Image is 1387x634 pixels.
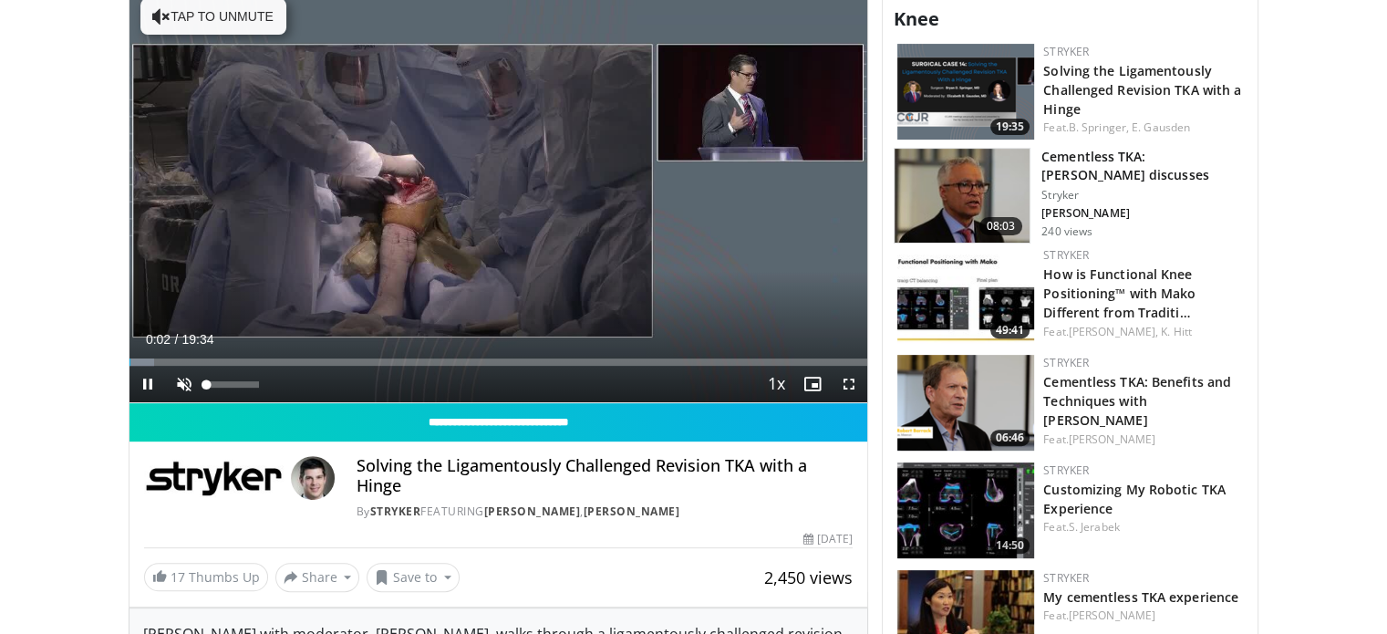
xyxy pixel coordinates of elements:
span: 14:50 [990,537,1030,554]
button: Unmute [166,366,202,402]
a: S. Jerabek [1069,519,1120,535]
img: 4e16d745-737f-4681-a5da-d7437b1bb712.150x105_q85_crop-smart_upscale.jpg [895,149,1030,244]
a: Cementless TKA: Benefits and Techniques with [PERSON_NAME] [1043,373,1231,429]
span: 17 [171,568,185,586]
p: 240 views [1041,224,1092,239]
a: 14:50 [897,463,1034,558]
img: Stryker [144,456,284,500]
p: Stryker [1041,188,1247,203]
a: B. Springer, [1069,120,1129,135]
div: [DATE] [803,531,853,547]
span: 06:46 [990,430,1030,446]
button: Playback Rate [758,366,794,402]
div: Progress Bar [129,359,868,366]
span: / [175,332,179,347]
button: Save to [367,563,460,592]
button: Pause [129,366,166,402]
div: Feat. [1043,324,1243,340]
a: Stryker [370,504,421,519]
a: 19:35 [897,44,1034,140]
a: K. Hitt [1161,324,1192,339]
img: 1eb89806-1382-42eb-88ed-0f9308ab43c8.png.150x105_q85_crop-smart_upscale.png [897,355,1034,451]
button: Share [275,563,360,592]
span: 0:02 [146,332,171,347]
button: Fullscreen [831,366,867,402]
a: [PERSON_NAME] [1069,431,1155,447]
span: 49:41 [990,322,1030,338]
button: Enable picture-in-picture mode [794,366,831,402]
span: 19:34 [181,332,213,347]
a: Customizing My Robotic TKA Experience [1043,481,1226,517]
div: Feat. [1043,608,1243,624]
a: [PERSON_NAME], [1069,324,1158,339]
span: 08:03 [979,217,1023,235]
a: 49:41 [897,247,1034,343]
a: 08:03 Cementless TKA: [PERSON_NAME] discusses Stryker [PERSON_NAME] 240 views [894,148,1247,244]
img: ffdd9326-d8c6-4f24-b7c0-24c655ed4ab2.150x105_q85_crop-smart_upscale.jpg [897,247,1034,343]
a: 17 Thumbs Up [144,563,268,591]
a: 06:46 [897,355,1034,451]
a: Stryker [1043,355,1089,370]
div: Volume Level [207,381,259,388]
p: [PERSON_NAME] [1041,206,1247,221]
h3: Cementless TKA: [PERSON_NAME] discusses [1041,148,1247,184]
div: Feat. [1043,120,1243,136]
a: Stryker [1043,247,1089,263]
span: 19:35 [990,119,1030,135]
a: [PERSON_NAME] [484,504,581,519]
a: My cementless TKA experience [1043,588,1238,606]
div: Feat. [1043,519,1243,535]
img: d0bc407b-43da-4ed6-9d91-ec49560f3b3e.png.150x105_q85_crop-smart_upscale.png [897,44,1034,140]
img: 26055920-f7a6-407f-820a-2bd18e419f3d.150x105_q85_crop-smart_upscale.jpg [897,463,1034,558]
a: Stryker [1043,44,1089,59]
a: E. Gausden [1132,120,1190,135]
div: Feat. [1043,431,1243,448]
a: [PERSON_NAME] [1069,608,1155,623]
a: Stryker [1043,463,1089,478]
a: [PERSON_NAME] [584,504,680,519]
span: 2,450 views [764,566,853,588]
a: Solving the Ligamentously Challenged Revision TKA with a Hinge [1043,62,1241,118]
a: How is Functional Knee Positioning™ with Mako Different from Traditi… [1043,265,1196,321]
h4: Solving the Ligamentously Challenged Revision TKA with a Hinge [357,456,853,495]
a: Stryker [1043,570,1089,586]
div: By FEATURING , [357,504,853,520]
img: Avatar [291,456,335,500]
span: Knee [894,6,939,31]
